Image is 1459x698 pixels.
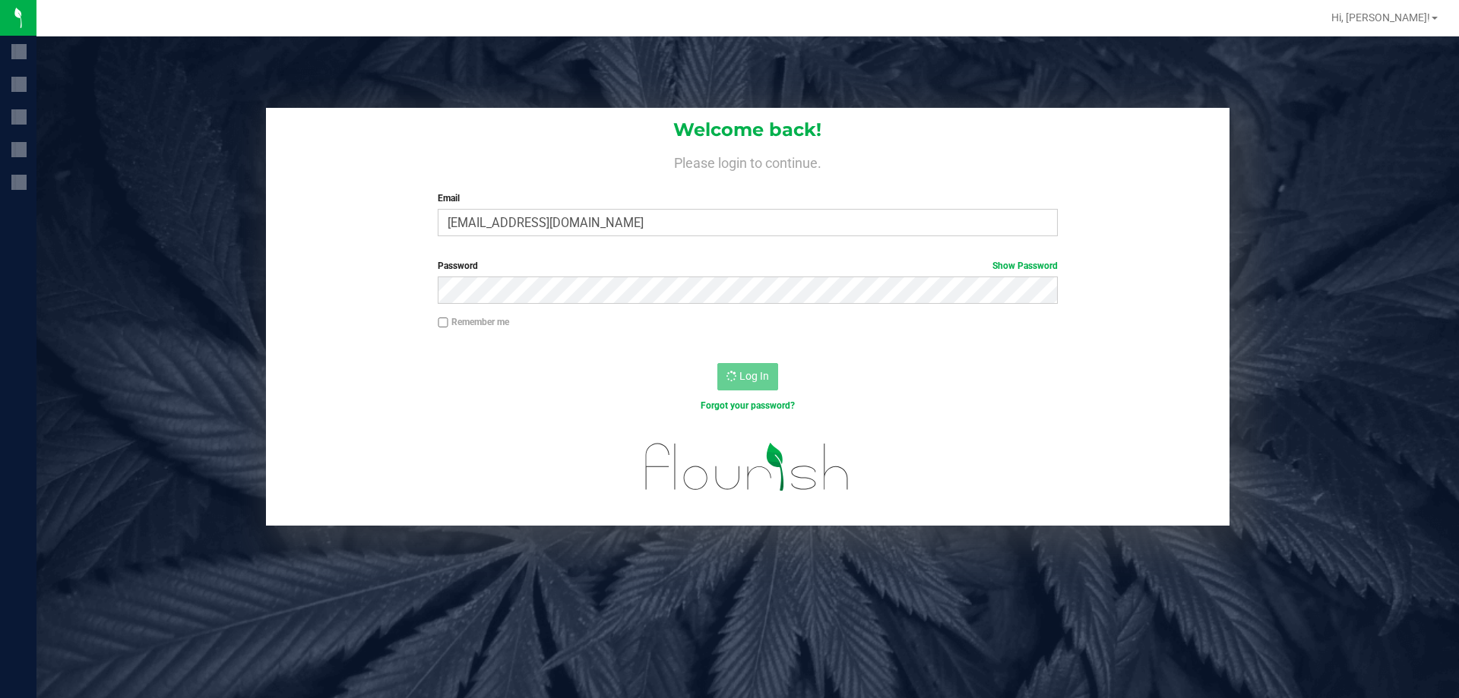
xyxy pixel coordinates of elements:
[438,261,478,271] span: Password
[438,315,509,329] label: Remember me
[438,191,1057,205] label: Email
[992,261,1058,271] a: Show Password
[438,317,448,328] input: Remember me
[701,400,795,411] a: Forgot your password?
[266,120,1230,140] h1: Welcome back!
[1331,11,1430,24] span: Hi, [PERSON_NAME]!
[266,152,1230,170] h4: Please login to continue.
[717,363,778,390] button: Log In
[739,370,769,382] span: Log In
[627,428,868,506] img: flourish_logo.svg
